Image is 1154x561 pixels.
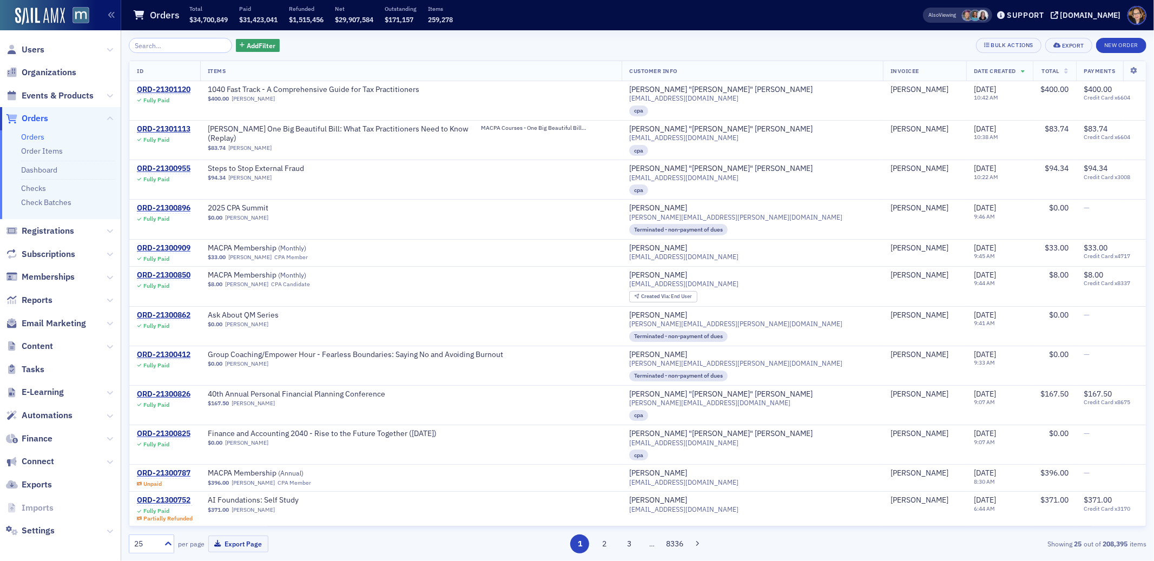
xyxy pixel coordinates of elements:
[271,281,310,288] div: CPA Candidate
[137,429,190,439] div: ORD-21300825
[1084,253,1138,260] span: Credit Card x4717
[21,146,63,156] a: Order Items
[21,197,71,207] a: Check Batches
[1084,399,1138,406] span: Credit Card x8675
[6,340,53,352] a: Content
[974,243,996,253] span: [DATE]
[974,279,995,287] time: 9:44 AM
[629,134,738,142] span: [EMAIL_ADDRESS][DOMAIN_NAME]
[629,124,813,134] div: [PERSON_NAME] "[PERSON_NAME]" [PERSON_NAME]
[891,243,959,253] span: Fahad Naroo
[278,270,306,279] span: ( Monthly )
[232,479,275,486] a: [PERSON_NAME]
[629,253,738,261] span: [EMAIL_ADDRESS][DOMAIN_NAME]
[6,456,54,467] a: Connect
[208,439,222,446] span: $0.00
[891,468,948,478] div: [PERSON_NAME]
[22,225,74,237] span: Registrations
[891,390,959,399] span: Chris Benson
[22,90,94,102] span: Events & Products
[22,364,44,375] span: Tasks
[65,7,89,25] a: View Homepage
[208,536,268,552] button: Export Page
[137,270,190,280] a: ORD-21300850
[629,468,687,478] a: [PERSON_NAME]
[143,282,169,289] div: Fully Paid
[629,390,813,399] div: [PERSON_NAME] "[PERSON_NAME]" [PERSON_NAME]
[974,319,995,327] time: 9:41 AM
[1084,124,1107,134] span: $83.74
[208,468,344,478] a: MACPA Membership (Annual)
[629,359,842,367] span: [PERSON_NAME][EMAIL_ADDRESS][PERSON_NAME][DOMAIN_NAME]
[891,203,948,213] a: [PERSON_NAME]
[1084,310,1090,320] span: —
[891,390,948,399] div: [PERSON_NAME]
[629,224,728,235] div: Terminated - non-payment of dues
[629,320,842,328] span: [PERSON_NAME][EMAIL_ADDRESS][PERSON_NAME][DOMAIN_NAME]
[225,321,268,328] a: [PERSON_NAME]
[137,390,190,399] a: ORD-21300826
[6,386,64,398] a: E-Learning
[891,243,948,253] a: [PERSON_NAME]
[629,67,677,75] span: Customer Info
[6,525,55,537] a: Settings
[143,136,169,143] div: Fully Paid
[629,270,687,280] div: [PERSON_NAME]
[6,410,72,421] a: Automations
[891,124,959,134] span: Bill Bush
[129,38,232,53] input: Search…
[137,243,190,253] a: ORD-21300909
[143,97,169,104] div: Fully Paid
[22,248,75,260] span: Subscriptions
[570,534,589,553] button: 1
[629,164,813,174] a: [PERSON_NAME] "[PERSON_NAME]" [PERSON_NAME]
[208,164,344,174] a: Steps to Stop External Fraud
[891,124,948,134] a: [PERSON_NAME]
[6,433,52,445] a: Finance
[1096,38,1146,53] button: New Order
[1084,163,1107,173] span: $94.34
[929,11,957,19] span: Viewing
[137,85,190,95] a: ORD-21301120
[232,400,275,407] a: [PERSON_NAME]
[629,85,813,95] a: [PERSON_NAME] "[PERSON_NAME]" [PERSON_NAME]
[137,203,190,213] a: ORD-21300896
[629,311,687,320] div: [PERSON_NAME]
[974,173,998,181] time: 10:22 AM
[143,441,169,448] div: Fully Paid
[208,124,481,143] a: [PERSON_NAME] One Big Beautiful Bill: What Tax Practitioners Need to Know (Replay)
[22,113,48,124] span: Orders
[629,331,728,342] div: Terminated - non-payment of dues
[208,400,229,407] span: $167.50
[137,496,193,505] div: ORD-21300752
[891,203,959,213] span: Shellae Louden
[891,311,948,320] div: [PERSON_NAME]
[1045,124,1069,134] span: $83.74
[72,7,89,24] img: SailAMX
[1045,38,1092,53] button: Export
[22,502,54,514] span: Imports
[629,94,738,102] span: [EMAIL_ADDRESS][DOMAIN_NAME]
[891,311,959,320] span: Shellae Louden
[1084,428,1090,438] span: —
[891,350,948,360] a: [PERSON_NAME]
[1084,389,1112,399] span: $167.50
[974,252,995,260] time: 9:45 AM
[665,534,684,553] button: 8336
[208,95,229,102] span: $400.00
[239,5,278,12] p: Paid
[208,429,437,439] a: Finance and Accounting 2040 - Rise to the Future Together ([DATE])
[977,10,988,21] span: Kelly Brown
[1084,243,1107,253] span: $33.00
[891,429,948,439] a: [PERSON_NAME]
[1096,39,1146,49] a: New Order
[1049,270,1069,280] span: $8.00
[6,44,44,56] a: Users
[974,133,998,141] time: 10:38 AM
[208,144,226,151] span: $83.74
[22,456,54,467] span: Connect
[143,362,169,369] div: Fully Paid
